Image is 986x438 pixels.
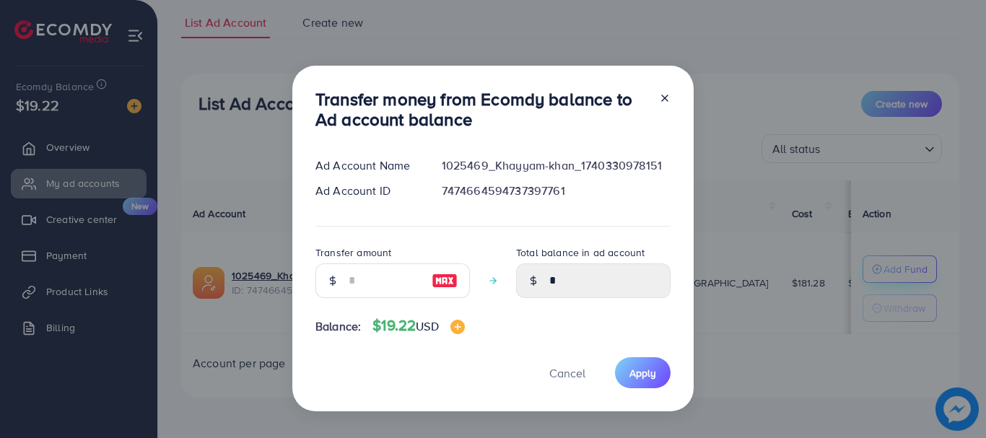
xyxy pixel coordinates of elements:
button: Cancel [531,357,603,388]
h3: Transfer money from Ecomdy balance to Ad account balance [315,89,647,131]
img: image [450,320,465,334]
span: USD [416,318,438,334]
div: Ad Account ID [304,183,430,199]
span: Cancel [549,365,585,381]
label: Total balance in ad account [516,245,645,260]
button: Apply [615,357,671,388]
div: 7474664594737397761 [430,183,682,199]
h4: $19.22 [372,317,464,335]
div: Ad Account Name [304,157,430,174]
span: Apply [629,366,656,380]
div: 1025469_Khayyam-khan_1740330978151 [430,157,682,174]
label: Transfer amount [315,245,391,260]
img: image [432,272,458,289]
span: Balance: [315,318,361,335]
